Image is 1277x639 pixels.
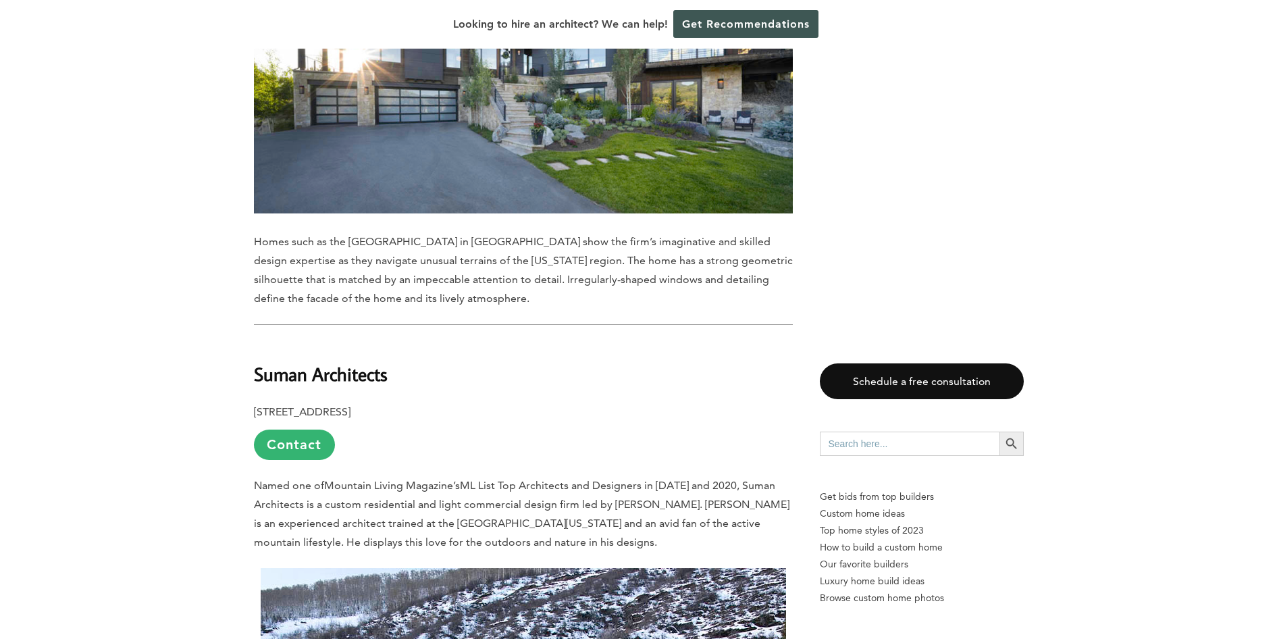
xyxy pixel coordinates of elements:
span: Named one of [254,479,324,492]
a: Our favorite builders [820,556,1024,573]
a: Luxury home build ideas [820,573,1024,590]
a: Get Recommendations [673,10,818,38]
h2: Suman Architects [254,341,793,388]
a: Schedule a free consultation [820,363,1024,399]
b: [STREET_ADDRESS] [254,405,350,418]
a: Top home styles of 2023 [820,522,1024,539]
a: Custom home ideas [820,505,1024,522]
p: Get bids from top builders [820,488,1024,505]
a: Browse custom home photos [820,590,1024,607]
a: How to build a custom home [820,539,1024,556]
a: Contact [254,430,335,460]
svg: Search [1004,436,1019,451]
input: Search here... [820,432,999,456]
span: Mountain Living Magazine’s [324,479,460,492]
span: ML List Top Architects and Designers in [DATE] and 2020, Suman Architects is a custom residential... [254,479,789,548]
